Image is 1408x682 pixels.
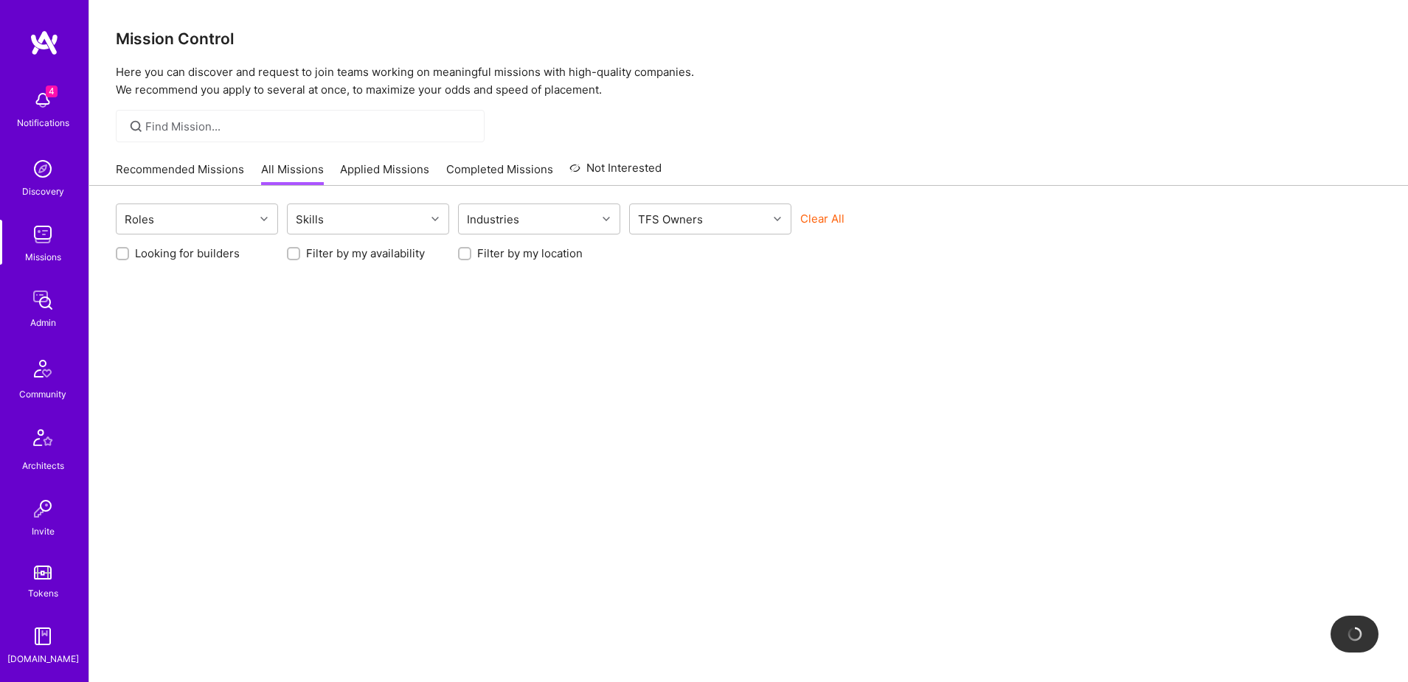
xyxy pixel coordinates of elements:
div: Invite [32,523,55,539]
img: guide book [28,622,58,651]
img: loading [1347,626,1363,642]
i: icon Chevron [431,215,439,223]
img: Architects [25,422,60,458]
h3: Mission Control [116,29,1381,48]
img: teamwork [28,220,58,249]
div: Tokens [28,585,58,601]
i: icon Chevron [603,215,610,223]
div: [DOMAIN_NAME] [7,651,79,667]
a: Applied Missions [340,161,429,186]
img: Invite [28,494,58,523]
div: Roles [121,209,158,230]
div: Community [19,386,66,402]
div: Architects [22,458,64,473]
div: Missions [25,249,61,265]
i: icon Chevron [260,215,268,223]
span: 4 [46,86,58,97]
i: icon Chevron [774,215,781,223]
img: admin teamwork [28,285,58,315]
a: Completed Missions [446,161,553,186]
i: icon SearchGrey [128,118,145,135]
p: Here you can discover and request to join teams working on meaningful missions with high-quality ... [116,63,1381,99]
div: Notifications [17,115,69,131]
a: Recommended Missions [116,161,244,186]
a: Not Interested [569,159,662,186]
img: discovery [28,154,58,184]
label: Looking for builders [135,246,240,261]
div: Industries [463,209,523,230]
a: All Missions [261,161,324,186]
img: logo [30,29,59,56]
div: Skills [292,209,327,230]
button: Clear All [800,211,845,226]
div: Discovery [22,184,64,199]
div: TFS Owners [634,209,707,230]
label: Filter by my location [477,246,583,261]
img: Community [25,351,60,386]
img: bell [28,86,58,115]
img: tokens [34,566,52,580]
label: Filter by my availability [306,246,425,261]
div: Admin [30,315,56,330]
input: Find Mission... [145,119,474,134]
